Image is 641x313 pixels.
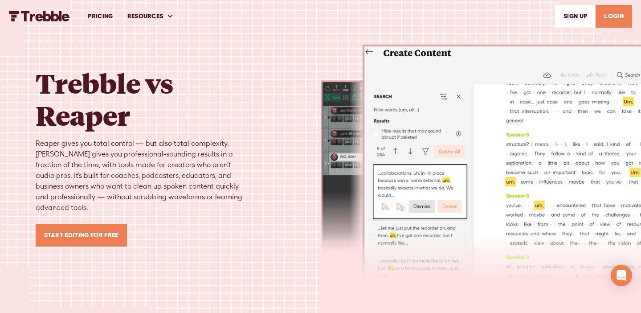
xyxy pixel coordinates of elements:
div: Reaper gives you total control — but also total complexity. [PERSON_NAME] gives you professional-... [36,138,249,213]
div: Open Intercom Messenger [611,265,632,286]
a: PRICING [81,1,120,32]
div: RESOURCES [127,12,163,21]
a: SIGn UP [555,5,596,28]
img: Trebble FM Logo [9,11,70,21]
a: LOGIN [596,5,632,28]
a: Start Editing for Free [36,224,127,247]
a: home [9,11,70,21]
div: RESOURCES [120,1,181,32]
h1: Trebble vs Reaper [36,67,249,131]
